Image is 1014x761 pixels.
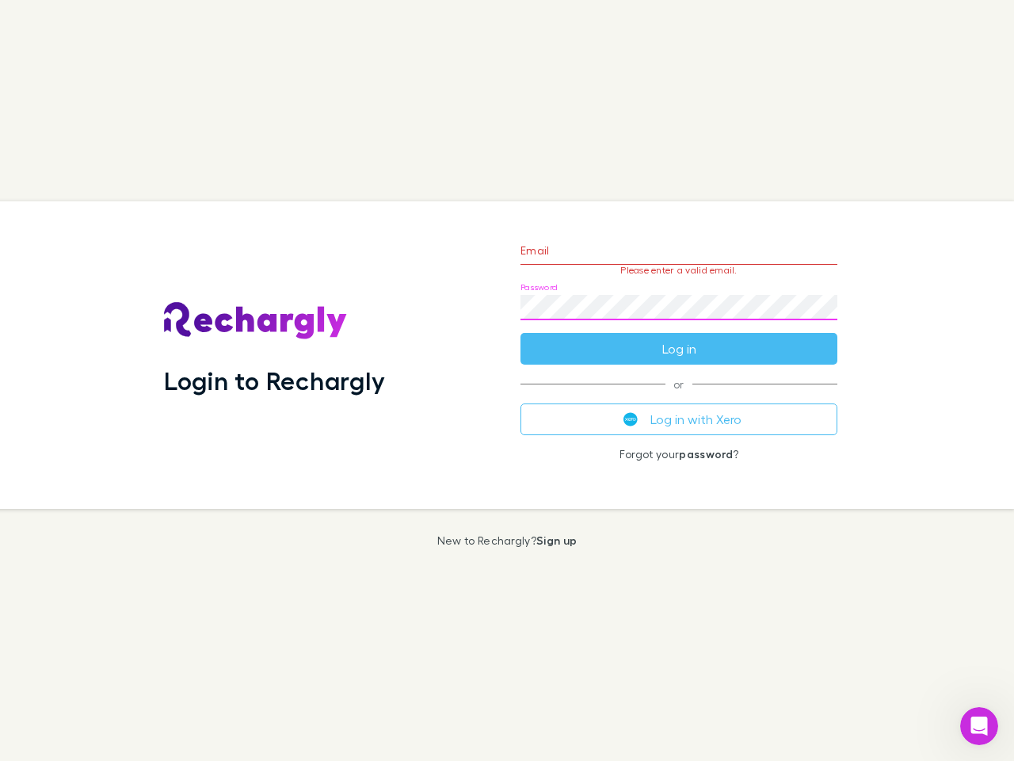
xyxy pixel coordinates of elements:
[520,281,558,293] label: Password
[679,447,733,461] a: password
[623,412,638,426] img: Xero's logo
[520,403,837,435] button: Log in with Xero
[536,533,577,547] a: Sign up
[520,333,837,365] button: Log in
[520,265,837,276] p: Please enter a valid email.
[164,302,348,340] img: Rechargly's Logo
[437,534,578,547] p: New to Rechargly?
[520,448,837,461] p: Forgot your ?
[164,365,385,396] h1: Login to Rechargly
[960,707,998,745] iframe: Intercom live chat
[520,384,837,384] span: or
